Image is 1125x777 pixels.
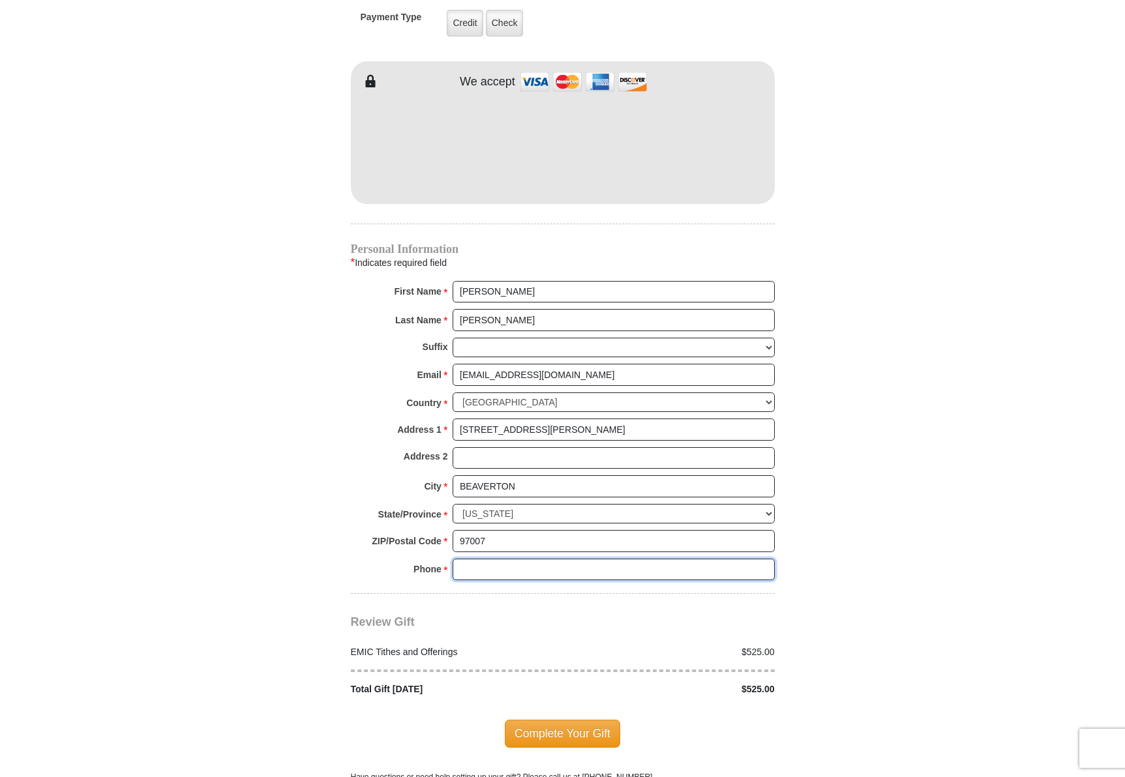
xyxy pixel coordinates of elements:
strong: Address 2 [404,447,448,465]
strong: Email [417,366,442,384]
div: $525.00 [563,682,782,696]
h4: We accept [460,75,515,89]
div: EMIC Tithes and Offerings [344,645,563,659]
strong: ZIP/Postal Code [372,532,442,550]
label: Check [486,10,524,37]
strong: Country [406,394,442,412]
strong: Phone [413,560,442,578]
strong: Last Name [395,311,442,329]
strong: Address 1 [397,420,442,439]
div: Total Gift [DATE] [344,682,563,696]
span: Review Gift [351,615,415,628]
div: Indicates required field [351,254,775,271]
strong: City [424,477,441,495]
div: $525.00 [563,645,782,659]
strong: Suffix [423,338,448,356]
h4: Personal Information [351,244,775,254]
label: Credit [447,10,483,37]
strong: State/Province [378,505,442,523]
img: credit cards accepted [518,68,649,96]
h5: Payment Type [361,12,422,29]
strong: First Name [395,282,442,301]
span: Complete Your Gift [505,720,620,747]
